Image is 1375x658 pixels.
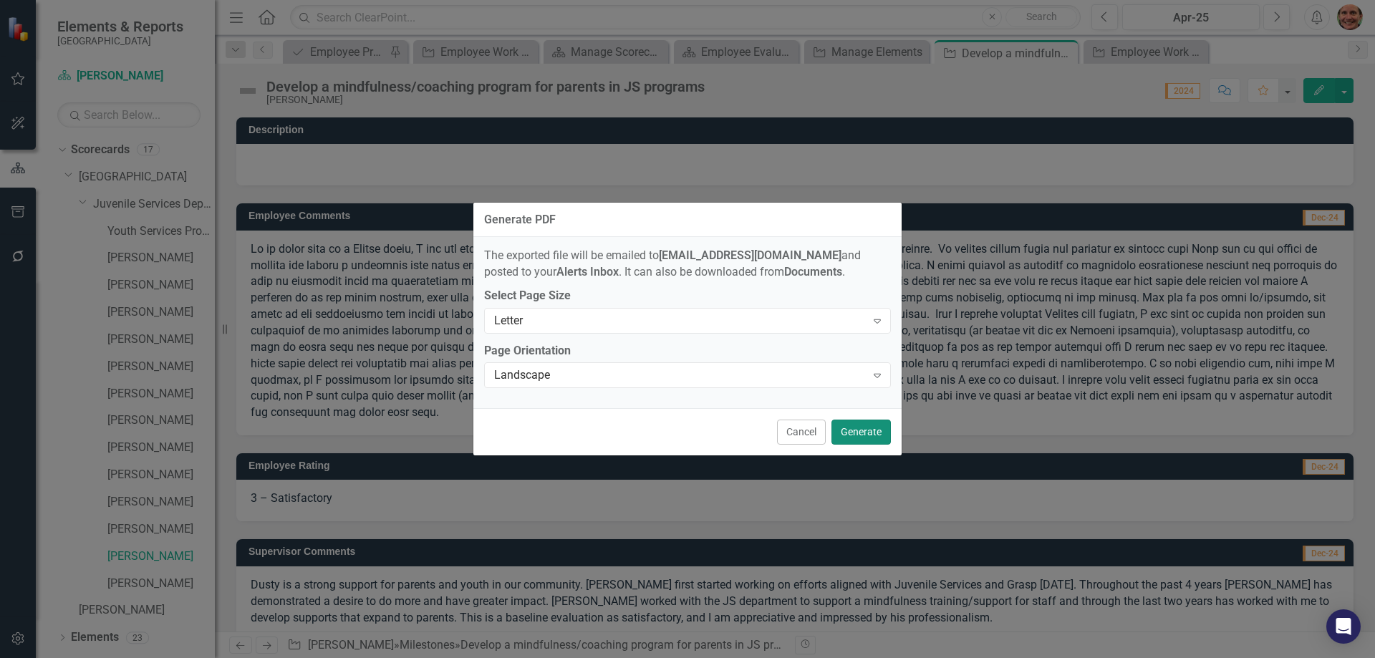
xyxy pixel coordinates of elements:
div: Letter [494,312,866,329]
strong: Alerts Inbox [556,265,619,279]
div: Open Intercom Messenger [1326,609,1361,644]
button: Generate [831,420,891,445]
div: Generate PDF [484,213,556,226]
strong: Documents [784,265,842,279]
span: The exported file will be emailed to and posted to your . It can also be downloaded from . [484,248,861,279]
strong: [EMAIL_ADDRESS][DOMAIN_NAME] [659,248,841,262]
label: Page Orientation [484,343,891,359]
label: Select Page Size [484,288,891,304]
button: Cancel [777,420,826,445]
div: Landscape [494,367,866,384]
